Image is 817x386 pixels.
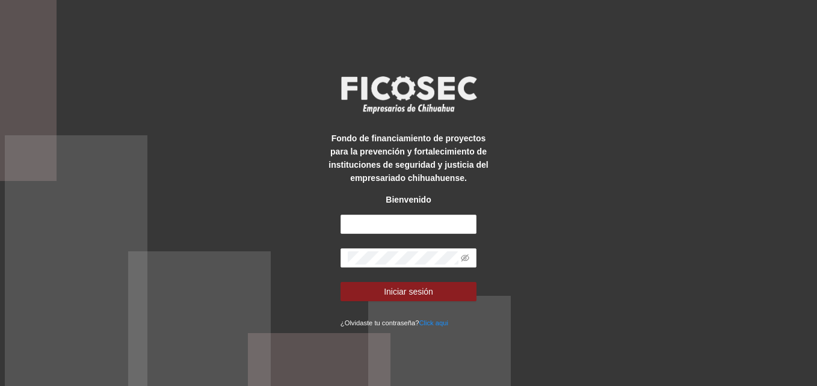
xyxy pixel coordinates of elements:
[386,195,431,204] strong: Bienvenido
[384,285,433,298] span: Iniciar sesión
[328,133,488,183] strong: Fondo de financiamiento de proyectos para la prevención y fortalecimiento de instituciones de seg...
[341,319,448,326] small: ¿Olvidaste tu contraseña?
[341,282,476,301] button: Iniciar sesión
[461,254,469,262] span: eye-invisible
[333,72,484,117] img: logo
[419,319,448,326] a: Click aqui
